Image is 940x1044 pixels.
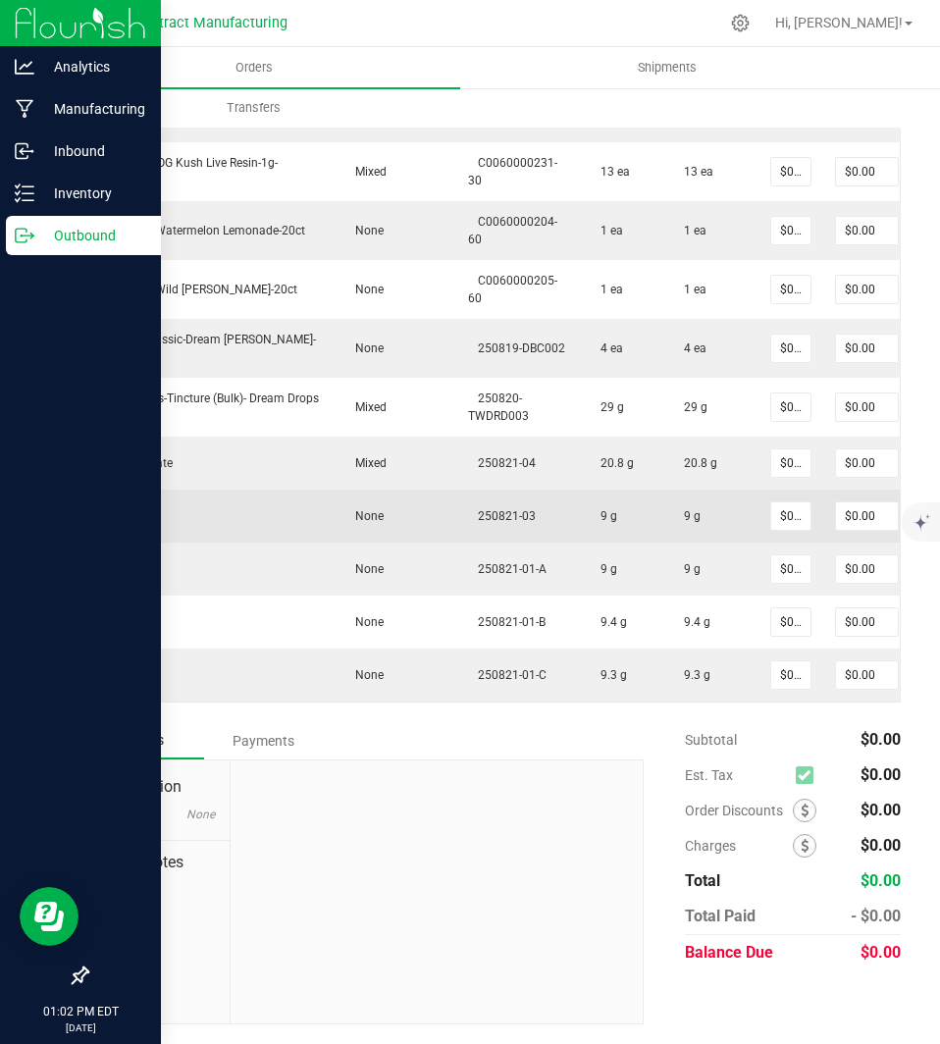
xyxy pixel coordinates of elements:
[15,57,34,77] inline-svg: Analytics
[345,224,384,237] span: None
[674,224,706,237] span: 1 ea
[771,217,810,244] input: 0
[771,502,810,530] input: 0
[200,99,307,117] span: Transfers
[775,15,903,30] span: Hi, [PERSON_NAME]!
[861,801,901,819] span: $0.00
[611,59,723,77] span: Shipments
[771,449,810,477] input: 0
[468,341,565,355] span: 250819-DBC002
[34,182,152,205] p: Inventory
[591,283,623,296] span: 1 ea
[796,762,822,789] span: Calculate excise tax
[674,283,706,296] span: 1 ea
[591,615,627,629] span: 9.4 g
[685,907,756,925] span: Total Paid
[468,668,547,682] span: 250821-01-C
[861,836,901,855] span: $0.00
[771,661,810,689] input: 0
[685,767,788,783] span: Est. Tax
[674,615,710,629] span: 9.4 g
[771,555,810,583] input: 0
[591,341,623,355] span: 4 ea
[591,400,624,414] span: 29 g
[345,509,384,523] span: None
[100,283,297,296] span: Camino-Wild [PERSON_NAME]-20ct
[685,803,793,818] span: Order Discounts
[771,335,810,362] input: 0
[100,391,319,423] span: Treeworks-Tincture (Bulk)- Dream Drops (med)
[20,887,78,946] iframe: Resource center
[674,456,717,470] span: 20.8 g
[468,509,536,523] span: 250821-03
[674,165,713,179] span: 13 ea
[685,943,773,962] span: Balance Due
[113,15,287,31] span: CT Contract Manufacturing
[468,562,547,576] span: 250821-01-A
[468,156,557,187] span: C0060000231-30
[9,1003,152,1020] p: 01:02 PM EDT
[100,333,316,364] span: Wana-Classic-Dream [PERSON_NAME]-(I)-20ct
[851,907,901,925] span: - $0.00
[345,456,387,470] span: Mixed
[345,341,384,355] span: None
[204,723,322,758] div: Payments
[771,393,810,421] input: 0
[591,456,634,470] span: 20.8 g
[345,400,387,414] span: Mixed
[836,555,898,583] input: 0
[771,608,810,636] input: 0
[460,47,873,88] a: Shipments
[836,661,898,689] input: 0
[591,562,617,576] span: 9 g
[34,139,152,163] p: Inbound
[100,224,305,237] span: Camino-Watermelon Lemonade-20ct
[674,668,710,682] span: 9.3 g
[9,1020,152,1035] p: [DATE]
[47,87,460,129] a: Transfers
[674,341,706,355] span: 4 ea
[861,871,901,890] span: $0.00
[728,14,753,32] div: Manage settings
[47,47,460,88] a: Orders
[861,943,901,962] span: $0.00
[685,838,793,854] span: Charges
[674,509,701,523] span: 9 g
[836,393,898,421] input: 0
[345,165,387,179] span: Mixed
[836,276,898,303] input: 0
[209,59,299,77] span: Orders
[468,615,546,629] span: 250821-01-B
[34,97,152,121] p: Manufacturing
[861,765,901,784] span: $0.00
[468,456,536,470] span: 250821-04
[836,335,898,362] input: 0
[100,156,278,187] span: Amigos- OG Kush Live Resin-1g-Disposable
[15,99,34,119] inline-svg: Manufacturing
[591,224,623,237] span: 1 ea
[468,391,529,423] span: 250820-TWDRD003
[836,158,898,185] input: 0
[345,668,384,682] span: None
[836,449,898,477] input: 0
[468,215,557,246] span: C0060000204-60
[674,562,701,576] span: 9 g
[771,158,810,185] input: 0
[15,183,34,203] inline-svg: Inventory
[836,502,898,530] input: 0
[15,226,34,245] inline-svg: Outbound
[674,400,707,414] span: 29 g
[345,615,384,629] span: None
[34,55,152,78] p: Analytics
[186,808,215,821] span: None
[468,274,557,305] span: C0060000205-60
[345,562,384,576] span: None
[836,217,898,244] input: 0
[836,608,898,636] input: 0
[861,730,901,749] span: $0.00
[591,165,630,179] span: 13 ea
[591,668,627,682] span: 9.3 g
[771,276,810,303] input: 0
[34,224,152,247] p: Outbound
[685,732,737,748] span: Subtotal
